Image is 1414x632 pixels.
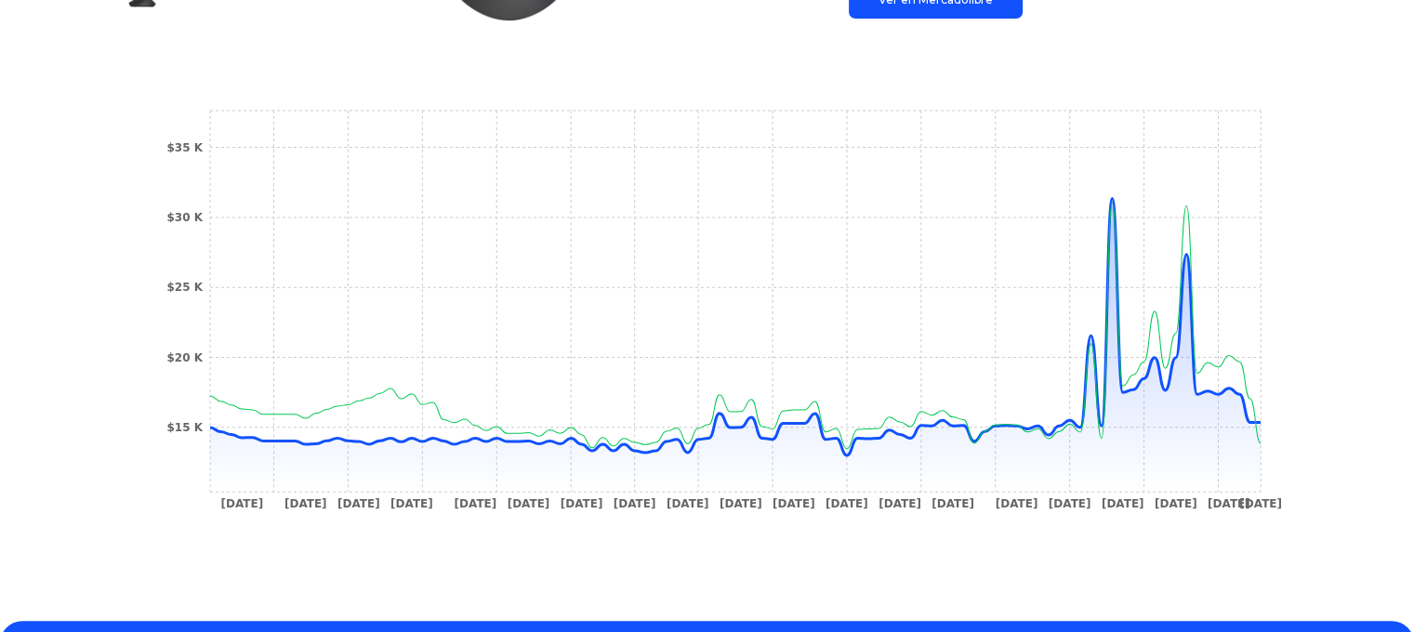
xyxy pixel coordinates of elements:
tspan: [DATE] [932,497,974,510]
tspan: $25 K [166,281,203,294]
tspan: [DATE] [390,497,433,510]
tspan: [DATE] [666,497,708,510]
tspan: $30 K [166,211,203,224]
tspan: [DATE] [284,497,326,510]
tspan: [DATE] [1154,497,1196,510]
tspan: [DATE] [826,497,868,510]
tspan: [DATE] [1207,497,1249,510]
tspan: [DATE] [1048,497,1090,510]
tspan: [DATE] [560,497,602,510]
tspan: [DATE] [454,497,496,510]
tspan: [DATE] [1101,497,1143,510]
tspan: [DATE] [507,497,549,510]
tspan: [DATE] [220,497,263,510]
tspan: [DATE] [995,497,1037,510]
tspan: [DATE] [1239,497,1282,510]
tspan: [DATE] [719,497,761,510]
tspan: [DATE] [613,497,655,510]
tspan: $20 K [166,351,203,364]
tspan: [DATE] [337,497,379,510]
tspan: $35 K [166,141,203,154]
tspan: [DATE] [879,497,921,510]
tspan: [DATE] [772,497,814,510]
tspan: $15 K [166,421,203,434]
